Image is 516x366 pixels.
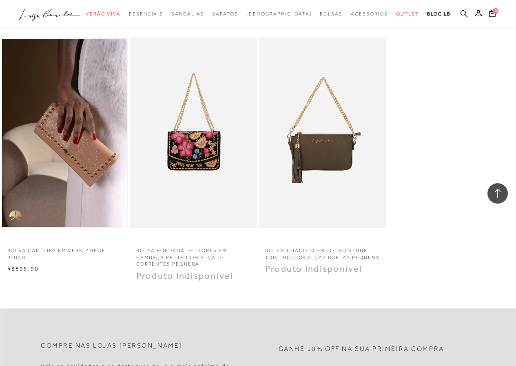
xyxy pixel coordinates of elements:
[2,39,127,227] img: BOLSA CARTEIRA EM VERNIZ BEGE BLUSH
[246,11,312,17] span: [DEMOGRAPHIC_DATA]
[260,39,385,227] a: BOLSA TIRACOLO EM COURO VERDE TOMILHO COM ALÇAS DUPLAS PEQUENA BOLSA TIRACOLO EM COURO VERDE TOMI...
[129,7,163,22] a: categoryNavScreenReaderText
[131,39,256,227] a: BOLSA BORDADA DE FLORES EM CAMURÇA PRETA COM ALÇA DE CORRENTES PEQUENA BOLSA BORDADA DE FLORES EM...
[320,7,343,22] a: categoryNavScreenReaderText
[1,242,128,261] a: BOLSA CARTEIRA EM VERNIZ BEGE BLUSH
[396,7,419,22] a: categoryNavScreenReaderText
[131,39,256,227] img: BOLSA BORDADA DE FLORES EM CAMURÇA PRETA COM ALÇA DE CORRENTES PEQUENA
[212,7,238,22] a: categoryNavScreenReaderText
[487,9,498,20] button: 0
[136,271,234,281] span: Produto Indisponível
[265,264,363,274] span: Produto Indisponível
[171,7,204,22] a: categoryNavScreenReaderText
[41,342,182,350] h2: Compre nas lojas [PERSON_NAME]
[1,204,30,228] img: golden_caliandra_v6.png
[260,39,385,227] img: BOLSA TIRACOLO EM COURO VERDE TOMILHO COM ALÇAS DUPLAS PEQUENA
[246,7,312,22] a: noSubCategoriesText
[320,11,343,17] span: Bolsas
[351,7,388,22] a: categoryNavScreenReaderText
[7,265,39,272] span: R$899,90
[129,11,163,17] span: Essenciais
[493,8,498,14] span: 0
[171,11,204,17] span: Sandálias
[86,11,121,17] span: Verão Viva
[427,7,451,22] a: BLOG LB
[130,242,257,268] a: BOLSA BORDADA DE FLORES EM CAMURÇA PRETA COM ALÇA DE CORRENTES PEQUENA
[259,242,386,261] a: BOLSA TIRACOLO EM COURO VERDE TOMILHO COM ALÇAS DUPLAS PEQUENA
[279,345,444,353] h2: Ganhe 10% off na sua primeira compra
[212,11,238,17] span: Sapatos
[427,11,451,17] span: BLOG LB
[2,39,127,227] a: BOLSA CARTEIRA EM VERNIZ BEGE BLUSH BOLSA CARTEIRA EM VERNIZ BEGE BLUSH
[86,7,121,22] a: categoryNavScreenReaderText
[351,11,388,17] span: Acessórios
[396,11,419,17] span: Outlet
